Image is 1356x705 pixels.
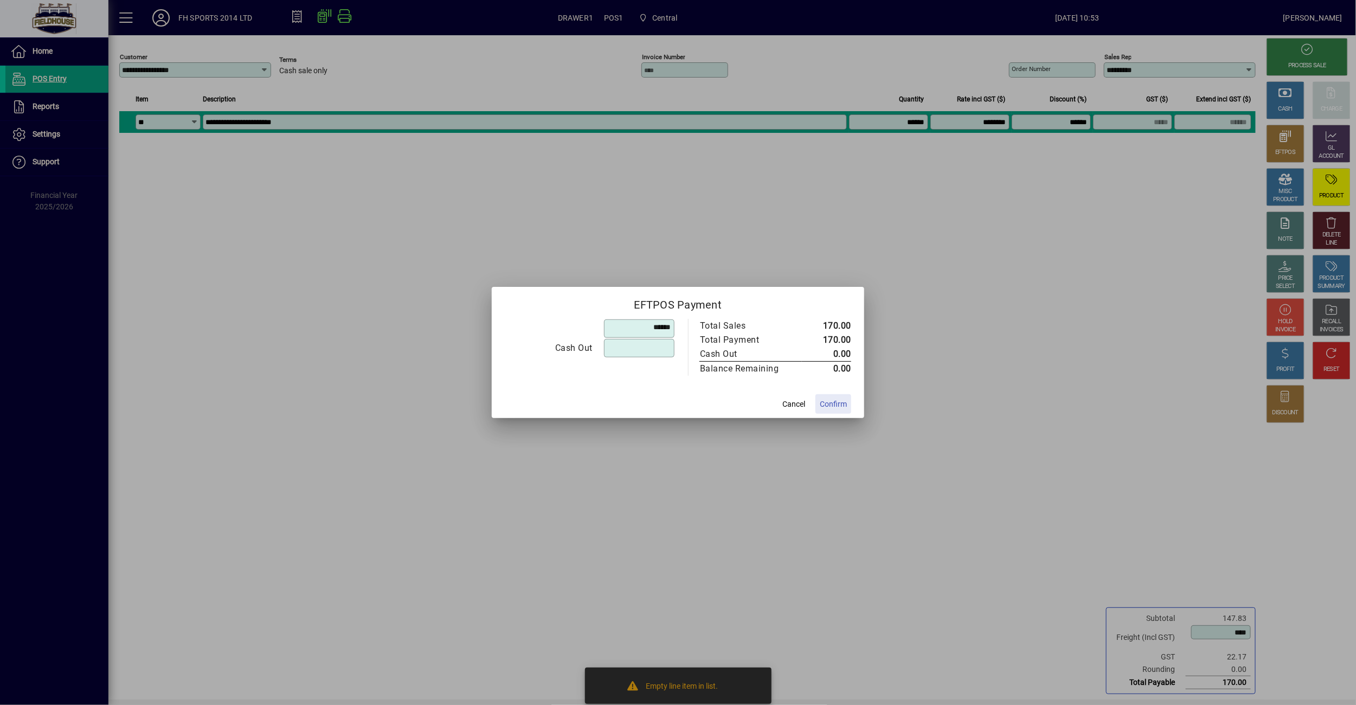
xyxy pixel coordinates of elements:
[820,399,847,410] span: Confirm
[505,342,593,355] div: Cash Out
[802,319,851,333] td: 170.00
[802,347,851,362] td: 0.00
[699,319,802,333] td: Total Sales
[699,333,802,347] td: Total Payment
[776,394,811,414] button: Cancel
[492,287,864,318] h2: EFTPOS Payment
[802,333,851,347] td: 170.00
[802,362,851,376] td: 0.00
[700,362,791,375] div: Balance Remaining
[782,399,805,410] span: Cancel
[815,394,851,414] button: Confirm
[700,348,791,361] div: Cash Out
